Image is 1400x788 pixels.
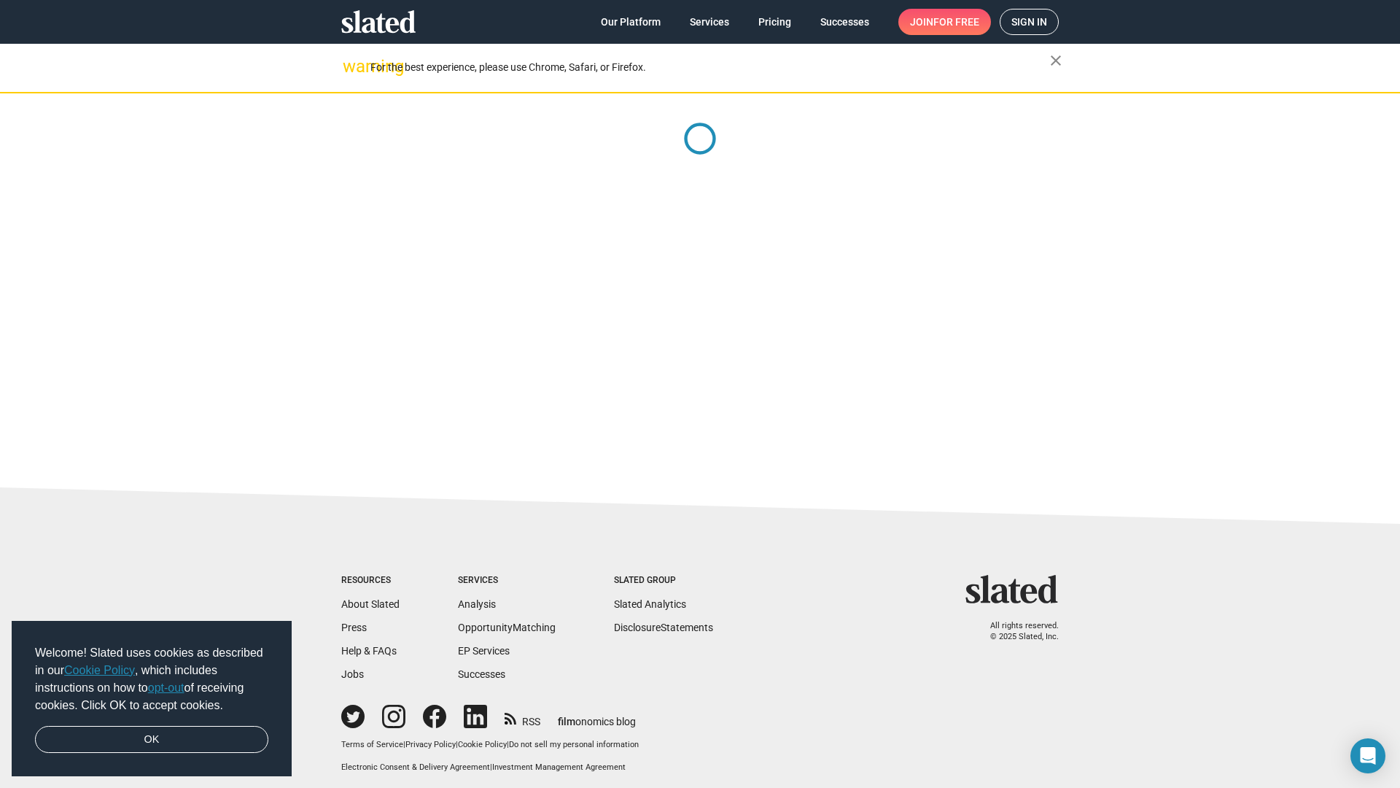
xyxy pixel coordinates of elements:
[341,645,397,657] a: Help & FAQs
[458,622,556,633] a: OpportunityMatching
[458,645,510,657] a: EP Services
[35,726,268,754] a: dismiss cookie message
[809,9,881,35] a: Successes
[1011,9,1047,34] span: Sign in
[458,740,507,749] a: Cookie Policy
[975,621,1059,642] p: All rights reserved. © 2025 Slated, Inc.
[370,58,1050,77] div: For the best experience, please use Chrome, Safari, or Firefox.
[35,644,268,714] span: Welcome! Slated uses cookies as described in our , which includes instructions on how to of recei...
[910,9,979,35] span: Join
[343,58,360,75] mat-icon: warning
[747,9,803,35] a: Pricing
[933,9,979,35] span: for free
[678,9,741,35] a: Services
[601,9,661,35] span: Our Platform
[1350,738,1385,773] div: Open Intercom Messenger
[341,762,490,772] a: Electronic Consent & Delivery Agreement
[558,716,575,727] span: film
[64,664,135,676] a: Cookie Policy
[490,762,492,772] span: |
[614,598,686,610] a: Slated Analytics
[1000,9,1059,35] a: Sign in
[403,740,405,749] span: |
[341,598,400,610] a: About Slated
[614,575,713,587] div: Slated Group
[405,740,456,749] a: Privacy Policy
[558,703,636,729] a: filmonomics blog
[341,622,367,633] a: Press
[458,668,505,680] a: Successes
[820,9,869,35] span: Successes
[505,706,540,729] a: RSS
[341,740,403,749] a: Terms of Service
[458,575,556,587] div: Services
[341,575,400,587] div: Resources
[148,681,184,694] a: opt-out
[458,598,496,610] a: Analysis
[492,762,626,772] a: Investment Management Agreement
[1047,52,1065,69] mat-icon: close
[341,668,364,680] a: Jobs
[898,9,991,35] a: Joinfor free
[12,621,292,777] div: cookieconsent
[509,740,639,751] button: Do not sell my personal information
[456,740,458,749] span: |
[758,9,791,35] span: Pricing
[507,740,509,749] span: |
[690,9,729,35] span: Services
[614,622,713,633] a: DisclosureStatements
[589,9,672,35] a: Our Platform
